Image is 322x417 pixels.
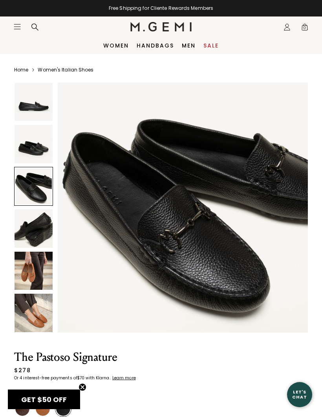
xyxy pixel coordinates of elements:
[15,252,53,290] img: The Pastoso Signature
[77,375,84,381] klarna-placement-style-amount: $70
[182,42,196,49] a: Men
[15,83,53,121] img: The Pastoso Signature
[137,42,174,49] a: Handbags
[79,383,86,391] button: Close teaser
[15,125,53,163] img: The Pastoso Signature
[14,67,28,73] a: Home
[112,375,136,381] klarna-placement-style-cta: Learn more
[301,25,309,33] span: 0
[58,82,308,333] img: The Pastoso Signature
[203,42,219,49] a: Sale
[14,351,178,363] h1: The Pastoso Signature
[287,390,312,399] div: Let's Chat
[130,22,192,31] img: M.Gemi
[112,376,136,380] a: Learn more
[15,294,53,332] img: The Pastoso Signature
[8,390,80,409] div: GET $50 OFFClose teaser
[103,42,129,49] a: Women
[14,366,31,374] div: $278
[86,375,111,381] klarna-placement-style-body: with Klarna
[14,375,77,381] klarna-placement-style-body: Or 4 interest-free payments of
[13,23,21,31] button: Open site menu
[15,209,53,247] img: The Pastoso Signature
[38,67,93,73] a: Women's Italian Shoes
[21,395,67,404] span: GET $50 OFF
